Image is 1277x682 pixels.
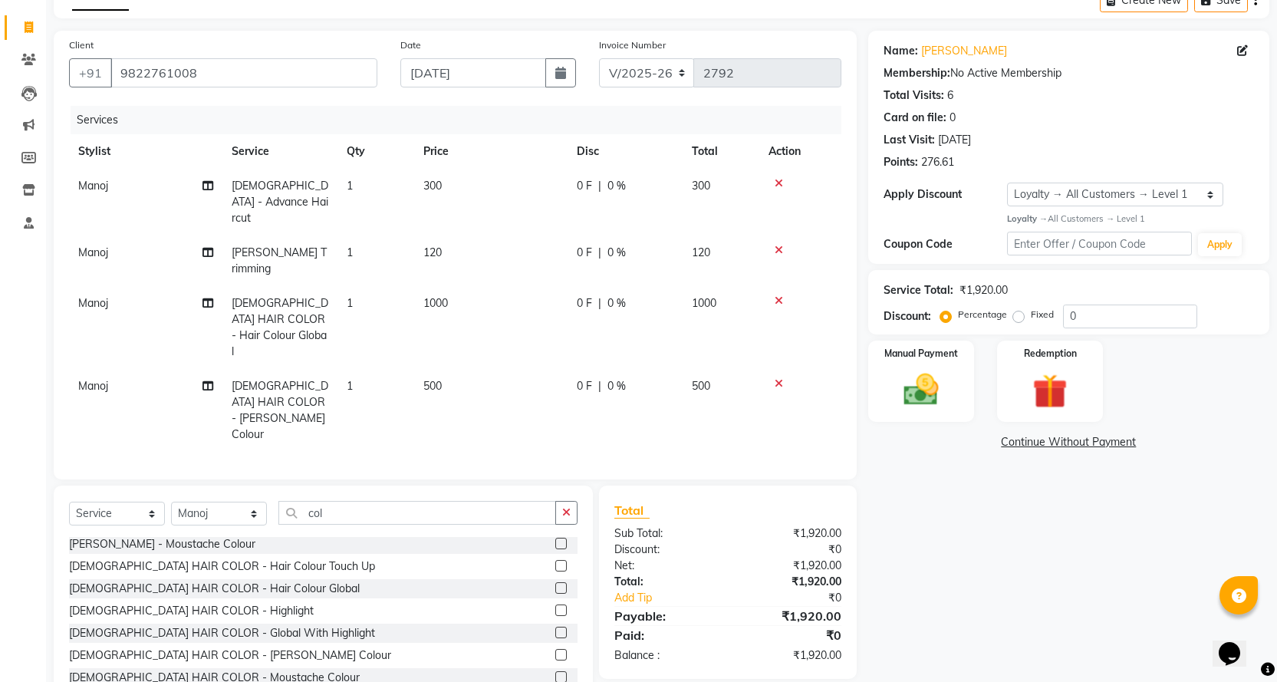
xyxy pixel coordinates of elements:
div: ₹1,920.00 [728,574,853,590]
span: 0 % [607,295,626,311]
div: ₹1,920.00 [728,607,853,625]
span: 300 [423,179,442,193]
button: +91 [69,58,112,87]
div: Total Visits: [884,87,944,104]
span: [DEMOGRAPHIC_DATA] HAIR COLOR - [PERSON_NAME] Colour [232,379,328,441]
span: | [598,295,601,311]
th: Stylist [69,134,222,169]
div: Points: [884,154,918,170]
div: Membership: [884,65,950,81]
span: Manoj [78,379,108,393]
div: No Active Membership [884,65,1254,81]
span: 1000 [423,296,448,310]
div: ₹0 [749,590,853,606]
span: 0 F [577,378,592,394]
div: ₹1,920.00 [728,647,853,664]
div: [DATE] [938,132,971,148]
span: Total [614,502,650,519]
span: [PERSON_NAME] Trimming [232,245,327,275]
span: 0 F [577,245,592,261]
div: Sub Total: [603,526,728,542]
div: Last Visit: [884,132,935,148]
span: 500 [692,379,710,393]
span: 500 [423,379,442,393]
span: Manoj [78,179,108,193]
span: 1 [347,296,353,310]
div: Paid: [603,626,728,644]
button: Apply [1198,233,1242,256]
div: [DEMOGRAPHIC_DATA] HAIR COLOR - Hair Colour Touch Up [69,558,375,575]
div: [PERSON_NAME] - Moustache Colour [69,536,255,552]
input: Enter Offer / Coupon Code [1007,232,1193,255]
span: 0 % [607,378,626,394]
span: 1 [347,245,353,259]
div: Apply Discount [884,186,1007,203]
div: [DEMOGRAPHIC_DATA] HAIR COLOR - [PERSON_NAME] Colour [69,647,391,664]
th: Price [414,134,568,169]
span: 0 % [607,178,626,194]
div: Services [71,106,853,134]
div: Total: [603,574,728,590]
div: [DEMOGRAPHIC_DATA] HAIR COLOR - Highlight [69,603,314,619]
span: 120 [423,245,442,259]
div: ₹0 [728,626,853,644]
span: 0 F [577,295,592,311]
div: Card on file: [884,110,946,126]
div: [DEMOGRAPHIC_DATA] HAIR COLOR - Global With Highlight [69,625,375,641]
div: 0 [950,110,956,126]
label: Invoice Number [599,38,666,52]
div: All Customers → Level 1 [1007,213,1254,226]
span: 1000 [692,296,716,310]
span: Manoj [78,296,108,310]
div: Discount: [884,308,931,325]
label: Fixed [1031,308,1054,321]
div: ₹1,920.00 [728,526,853,542]
input: Search or Scan [278,501,556,525]
span: Manoj [78,245,108,259]
span: | [598,378,601,394]
div: [DEMOGRAPHIC_DATA] HAIR COLOR - Hair Colour Global [69,581,360,597]
div: Name: [884,43,918,59]
th: Total [683,134,759,169]
div: 6 [947,87,953,104]
th: Qty [337,134,414,169]
div: 276.61 [921,154,954,170]
span: 0 % [607,245,626,261]
span: [DEMOGRAPHIC_DATA] - Advance Haircut [232,179,328,225]
a: Continue Without Payment [871,434,1266,450]
span: | [598,178,601,194]
div: Balance : [603,647,728,664]
div: ₹1,920.00 [728,558,853,574]
span: 1 [347,379,353,393]
img: _cash.svg [893,370,950,410]
span: 120 [692,245,710,259]
label: Client [69,38,94,52]
strong: Loyalty → [1007,213,1048,224]
label: Percentage [958,308,1007,321]
div: ₹0 [728,542,853,558]
input: Search by Name/Mobile/Email/Code [110,58,377,87]
span: [DEMOGRAPHIC_DATA] HAIR COLOR - Hair Colour Global [232,296,328,358]
th: Service [222,134,337,169]
div: Payable: [603,607,728,625]
label: Date [400,38,421,52]
div: Net: [603,558,728,574]
a: Add Tip [603,590,749,606]
span: 1 [347,179,353,193]
label: Manual Payment [884,347,958,361]
iframe: chat widget [1213,621,1262,667]
span: 300 [692,179,710,193]
th: Action [759,134,841,169]
a: [PERSON_NAME] [921,43,1007,59]
div: Discount: [603,542,728,558]
div: Service Total: [884,282,953,298]
span: 0 F [577,178,592,194]
span: | [598,245,601,261]
label: Redemption [1024,347,1077,361]
div: ₹1,920.00 [959,282,1008,298]
img: _gift.svg [1022,370,1078,413]
th: Disc [568,134,683,169]
div: Coupon Code [884,236,1007,252]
